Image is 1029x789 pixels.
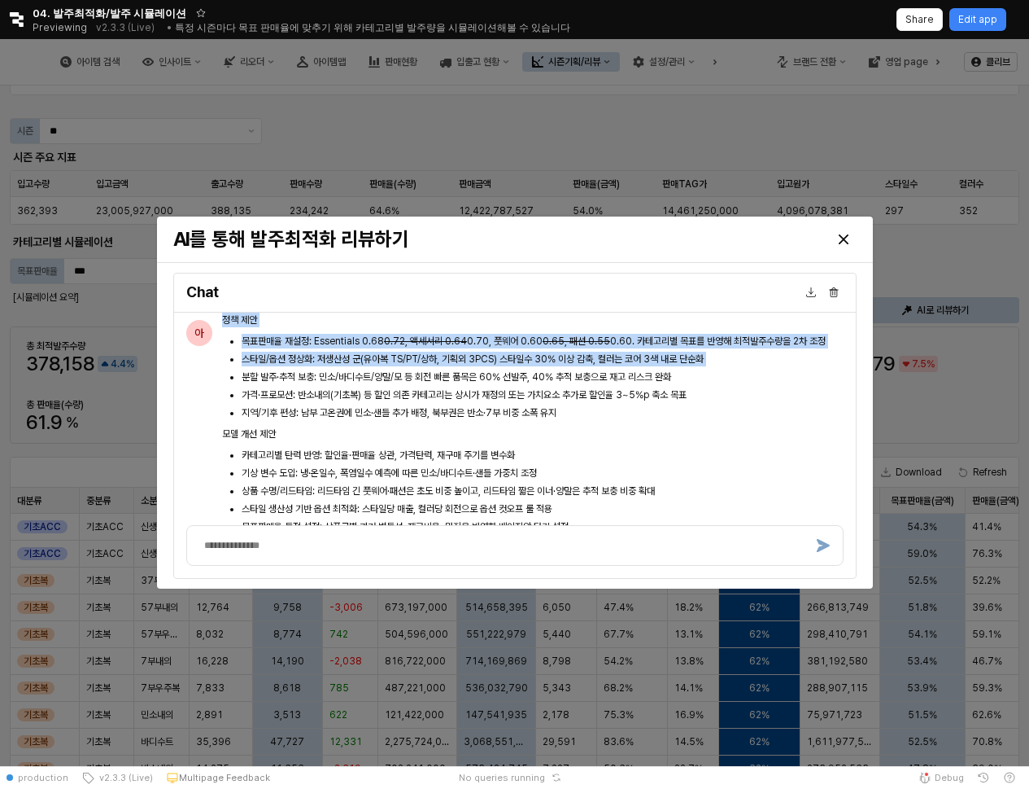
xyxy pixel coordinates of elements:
[175,21,570,33] span: 특정 시즌마다 목표 판매율에 맞추기 위해 카테고리별 발주량을 시뮬레이션해볼 수 있습니다
[949,8,1006,31] button: Edit app
[810,533,836,559] button: Send message
[75,766,159,789] button: v2.3.3 (Live)
[242,448,844,462] li: 카테고리별 탄력 반영: 할인율·판매율 상관, 가격탄력, 재구매 주기를 변수화
[186,285,801,300] h4: Chat
[242,484,844,498] li: 상품 수명/리드타임: 리드타임 긴 풋웨어·패션은 초도 비중 높이고, 리드타임 짧은 이너·양말은 추적 보충 비중 확대
[33,5,186,21] span: 04. 발주최적화/발주 시뮬레이션
[222,427,844,441] p: 모델 개선 제안
[173,228,682,251] h3: AI를 통해 발주최적화 리뷰하기
[159,766,277,789] button: Multipage Feedback
[996,766,1022,789] button: Help
[824,283,844,302] button: Clear history
[194,325,204,341] div: 아
[958,13,997,26] p: Edit app
[96,21,155,34] p: v2.3.3 (Live)
[801,283,821,302] button: Download
[831,226,857,252] button: Close
[543,335,610,347] del: 0.65, 패션 0.55
[242,388,844,402] li: 가격·프로모션: 반소내의(기초복) 등 할인 의존 카테고리는 상시가 재정의 또는 가치요소 추가로 할인율 3~5%p 축소 목표
[18,771,68,784] span: production
[242,352,844,366] li: 스타일/옵션 정상화: 저생산성 군(유아복 TS/PT/상하, 기획외 3PCS) 스타일수 30% 이상 감축, 컬러는 코어 3색 내로 단순화
[242,405,844,420] li: 지역/기후 편성: 남부 고온권에 민소·샌들 추가 배정, 북부권은 반소·7부 비중 소폭 유지
[242,519,844,534] li: 목표판매율 동적 설정: 상품군별 과거 변동성, 재고비용, 마진을 반영한 베이지안 타깃 설정
[242,370,844,384] li: 분할 발주·추적 보충: 민소/바디수트/양말/모 등 회전 빠른 품목은 60% 선발주, 40% 추적 보충으로 재고 리스크 완화
[935,771,964,784] span: Debug
[384,335,467,347] del: 0.72, 액세서리 0.64
[242,502,844,516] li: 스타일 생산성 기반 옵션 최적화: 스타일당 매출, 컬러당 회전으로 옵션 컷오프 룰 적용
[912,766,970,789] button: Debug
[548,773,565,782] button: Reset app state
[33,20,87,36] span: Previewing
[222,313,844,327] p: 정책 제안
[193,5,209,21] button: Add app to favorites
[242,466,844,480] li: 기상 변수 도입: 냉·온일수, 폭염일수 예측에 따른 민소/바디수트·샌들 가중치 조정
[905,13,934,26] p: Share
[33,16,164,39] div: Previewing v2.3.3 (Live)
[179,771,270,784] p: Multipage Feedback
[242,334,844,348] li: 목표판매율 재설정: Essentials 0.68 0.70, 풋웨어 0.60 0.60. 카테고리별 목표를 반영해 최적발주수량을 2차 조정
[94,771,153,784] span: v2.3.3 (Live)
[896,8,943,31] button: Share app
[970,766,996,789] button: History
[87,16,164,39] button: Releases and History
[167,21,172,33] span: •
[459,771,545,784] span: No queries running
